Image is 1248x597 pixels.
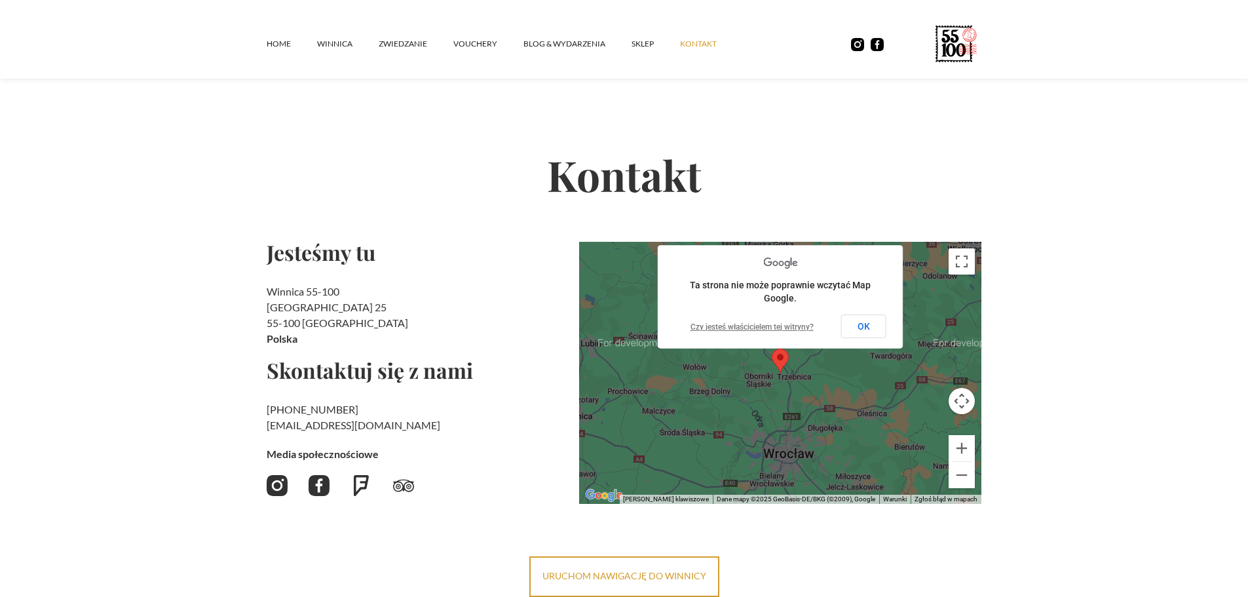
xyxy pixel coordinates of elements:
[267,403,358,415] a: [PHONE_NUMBER]
[379,24,453,64] a: ZWIEDZANIE
[883,495,907,503] a: Warunki (otwiera się w nowej karcie)
[453,24,523,64] a: vouchery
[582,487,626,504] img: Google
[267,402,569,433] h2: ‍
[317,24,379,64] a: winnica
[529,556,719,597] a: uruchom nawigację do winnicy
[632,24,680,64] a: SKLEP
[690,280,871,303] span: Ta strona nie może poprawnie wczytać Map Google.
[623,495,709,504] button: Skróty klawiszowe
[267,107,982,242] h2: Kontakt
[949,462,975,488] button: Pomniejsz
[267,448,379,460] strong: Media społecznościowe
[267,284,569,347] h2: Winnica 55-100 [GEOGRAPHIC_DATA] 25 55-100 [GEOGRAPHIC_DATA]
[949,248,975,275] button: Włącz widok pełnoekranowy
[523,24,632,64] a: Blog & Wydarzenia
[915,495,977,503] a: Zgłoś błąd w mapach
[267,332,297,345] strong: Polska
[690,322,814,332] a: Czy jesteś właścicielem tej witryny?
[717,495,875,503] span: Dane mapy ©2025 GeoBasis-DE/BKG (©2009), Google
[949,435,975,461] button: Powiększ
[772,349,789,373] div: Map pin
[841,315,886,338] button: OK
[267,242,569,263] h2: Jesteśmy tu
[582,487,626,504] a: Pokaż ten obszar w Mapach Google (otwiera się w nowym oknie)
[267,360,569,381] h2: Skontaktuj się z nami
[267,419,440,431] a: [EMAIL_ADDRESS][DOMAIN_NAME]
[267,24,317,64] a: Home
[680,24,743,64] a: kontakt
[949,388,975,414] button: Sterowanie kamerą na mapie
